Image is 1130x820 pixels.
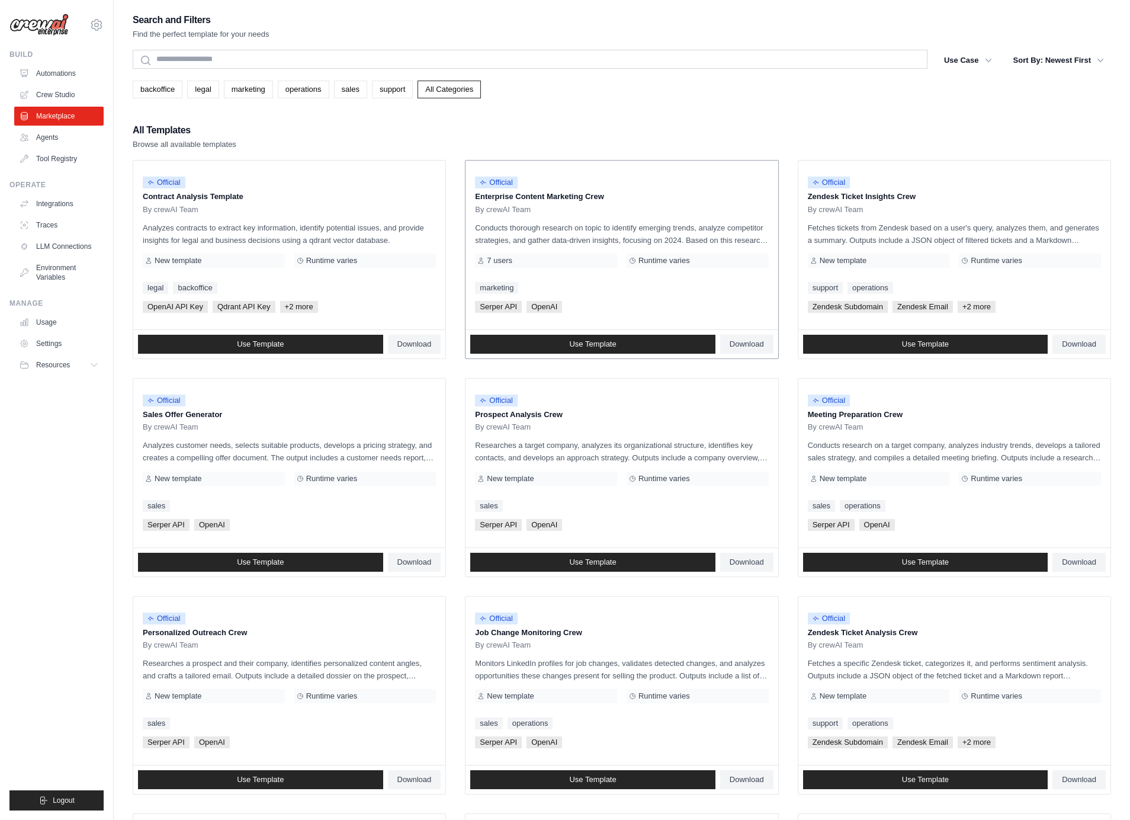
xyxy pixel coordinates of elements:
[133,122,236,139] h2: All Templates
[133,12,269,28] h2: Search and Filters
[487,474,534,483] span: New template
[418,81,481,98] a: All Categories
[143,282,168,294] a: legal
[958,736,996,748] span: +2 more
[569,775,616,784] span: Use Template
[720,553,773,572] a: Download
[133,81,182,98] a: backoffice
[138,335,383,354] a: Use Template
[475,395,518,406] span: Official
[808,627,1101,639] p: Zendesk Ticket Analysis Crew
[14,313,104,332] a: Usage
[36,360,70,370] span: Resources
[9,299,104,308] div: Manage
[9,50,104,59] div: Build
[720,770,773,789] a: Download
[1052,553,1106,572] a: Download
[173,282,217,294] a: backoffice
[470,770,715,789] a: Use Template
[237,775,284,784] span: Use Template
[1052,335,1106,354] a: Download
[187,81,219,98] a: legal
[475,657,768,682] p: Monitors LinkedIn profiles for job changes, validates detected changes, and analyzes opportunitie...
[306,474,358,483] span: Runtime varies
[971,691,1022,701] span: Runtime varies
[848,282,893,294] a: operations
[14,107,104,126] a: Marketplace
[808,301,888,313] span: Zendesk Subdomain
[808,640,863,650] span: By crewAI Team
[388,553,441,572] a: Download
[14,85,104,104] a: Crew Studio
[475,222,768,246] p: Conducts thorough research on topic to identify emerging trends, analyze competitor strategies, a...
[475,500,502,512] a: sales
[1062,558,1096,567] span: Download
[155,474,201,483] span: New template
[569,339,616,349] span: Use Template
[638,256,690,265] span: Runtime varies
[475,409,768,421] p: Prospect Analysis Crew
[638,691,690,701] span: Runtime varies
[730,775,764,784] span: Download
[9,790,104,811] button: Logout
[143,500,170,512] a: sales
[143,439,436,464] p: Analyzes customer needs, selects suitable products, develops a pricing strategy, and creates a co...
[53,796,75,805] span: Logout
[143,627,436,639] p: Personalized Outreach Crew
[388,335,441,354] a: Download
[859,519,895,531] span: OpenAI
[475,613,518,624] span: Official
[470,335,715,354] a: Use Template
[720,335,773,354] a: Download
[1062,775,1096,784] span: Download
[194,736,230,748] span: OpenAI
[937,50,999,71] button: Use Case
[213,301,275,313] span: Qdrant API Key
[397,558,432,567] span: Download
[820,474,866,483] span: New template
[143,736,190,748] span: Serper API
[475,627,768,639] p: Job Change Monitoring Crew
[306,691,358,701] span: Runtime varies
[475,717,502,729] a: sales
[638,474,690,483] span: Runtime varies
[9,180,104,190] div: Operate
[808,422,863,432] span: By crewAI Team
[334,81,367,98] a: sales
[527,519,562,531] span: OpenAI
[475,736,522,748] span: Serper API
[14,237,104,256] a: LLM Connections
[143,640,198,650] span: By crewAI Team
[278,81,329,98] a: operations
[14,149,104,168] a: Tool Registry
[475,282,518,294] a: marketing
[803,770,1048,789] a: Use Template
[730,339,764,349] span: Download
[397,339,432,349] span: Download
[14,258,104,287] a: Environment Variables
[527,301,562,313] span: OpenAI
[133,139,236,150] p: Browse all available templates
[902,558,949,567] span: Use Template
[143,717,170,729] a: sales
[808,613,850,624] span: Official
[155,691,201,701] span: New template
[803,335,1048,354] a: Use Template
[1052,770,1106,789] a: Download
[475,301,522,313] span: Serper API
[155,256,201,265] span: New template
[808,205,863,214] span: By crewAI Team
[475,422,531,432] span: By crewAI Team
[143,395,185,406] span: Official
[848,717,893,729] a: operations
[1062,339,1096,349] span: Download
[803,553,1048,572] a: Use Template
[508,717,553,729] a: operations
[306,256,358,265] span: Runtime varies
[14,194,104,213] a: Integrations
[280,301,318,313] span: +2 more
[1006,50,1111,71] button: Sort By: Newest First
[487,256,512,265] span: 7 users
[388,770,441,789] a: Download
[527,736,562,748] span: OpenAI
